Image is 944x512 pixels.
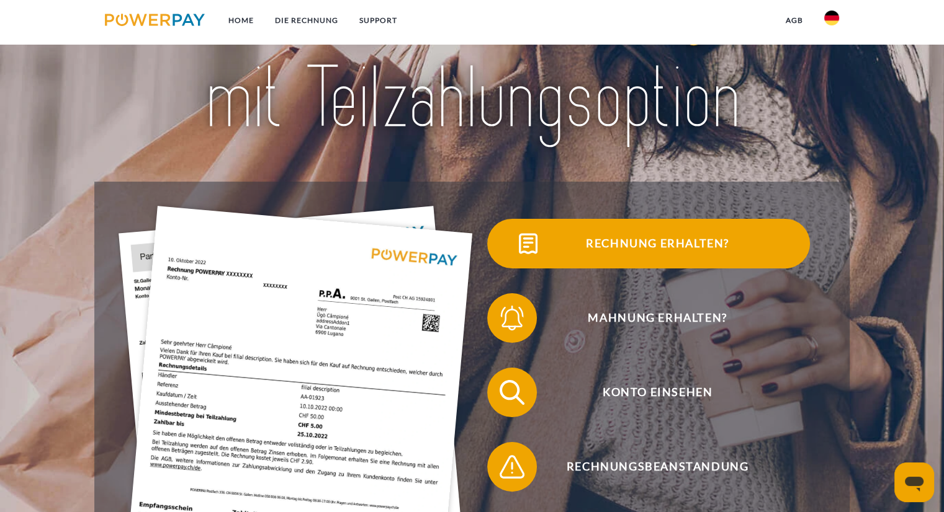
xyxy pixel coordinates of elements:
span: Rechnung erhalten? [505,219,809,268]
span: Mahnung erhalten? [505,293,809,343]
button: Rechnungsbeanstandung [487,442,810,492]
button: Rechnung erhalten? [487,219,810,268]
img: qb_bill.svg [513,228,544,259]
img: logo-powerpay.svg [105,14,205,26]
a: SUPPORT [349,9,408,32]
img: qb_bell.svg [497,302,528,333]
img: de [824,11,839,25]
button: Konto einsehen [487,368,810,417]
span: Rechnungsbeanstandung [505,442,809,492]
a: agb [775,9,814,32]
button: Mahnung erhalten? [487,293,810,343]
img: qb_search.svg [497,377,528,408]
iframe: Schaltfläche zum Öffnen des Messaging-Fensters [894,462,934,502]
img: qb_warning.svg [497,451,528,482]
a: DIE RECHNUNG [264,9,349,32]
a: Home [218,9,264,32]
span: Konto einsehen [505,368,809,417]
